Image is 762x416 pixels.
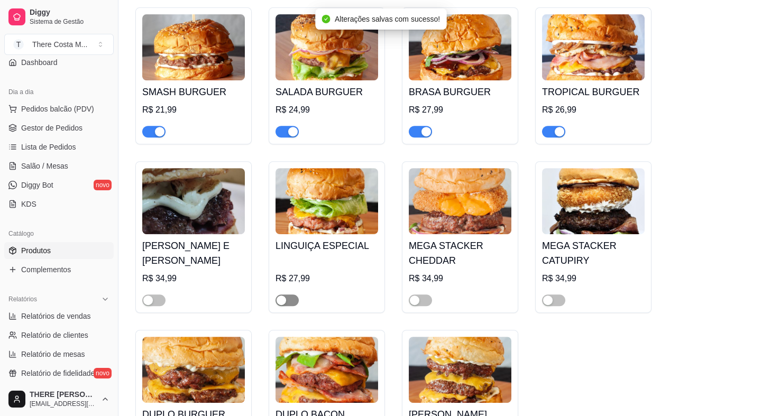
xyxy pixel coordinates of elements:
a: Salão / Mesas [4,158,114,174]
span: Pedidos balcão (PDV) [21,104,94,114]
div: There Costa M ... [32,39,87,50]
div: R$ 34,99 [142,272,245,285]
img: product-image [409,337,511,403]
img: product-image [409,168,511,234]
a: DiggySistema de Gestão [4,4,114,30]
a: Relatório de fidelidadenovo [4,365,114,382]
div: Catálogo [4,225,114,242]
a: Produtos [4,242,114,259]
div: R$ 34,99 [409,272,511,285]
div: Dia a dia [4,84,114,100]
a: KDS [4,196,114,212]
span: Gestor de Pedidos [21,123,82,133]
span: THERE [PERSON_NAME] [30,390,97,400]
a: Relatório de mesas [4,346,114,363]
div: R$ 21,99 [142,104,245,116]
a: Relatório de clientes [4,327,114,344]
div: R$ 26,99 [542,104,645,116]
span: Produtos [21,245,51,256]
button: Pedidos balcão (PDV) [4,100,114,117]
img: product-image [276,168,378,234]
img: product-image [276,337,378,403]
span: Alterações salvas com sucesso! [335,15,440,23]
h4: [PERSON_NAME] E [PERSON_NAME] [142,238,245,268]
img: product-image [142,14,245,80]
span: Relatório de clientes [21,330,88,340]
div: R$ 27,99 [409,104,511,116]
a: Dashboard [4,54,114,71]
div: R$ 27,99 [276,272,378,285]
span: check-circle [322,15,330,23]
span: Relatórios de vendas [21,311,91,321]
img: product-image [142,168,245,234]
h4: MEGA STACKER CHEDDAR [409,238,511,268]
h4: SALADA BURGUER [276,85,378,99]
a: Diggy Botnovo [4,177,114,193]
span: KDS [21,199,36,209]
span: [EMAIL_ADDRESS][DOMAIN_NAME] [30,400,97,408]
img: product-image [276,14,378,80]
h4: SMASH BURGUER [142,85,245,99]
span: Dashboard [21,57,58,68]
a: Lista de Pedidos [4,138,114,155]
span: Complementos [21,264,71,275]
a: Complementos [4,261,114,278]
button: THERE [PERSON_NAME][EMAIL_ADDRESS][DOMAIN_NAME] [4,386,114,412]
span: Salão / Mesas [21,161,68,171]
span: Diggy [30,8,109,17]
a: Relatórios de vendas [4,308,114,325]
span: Relatórios [8,295,37,303]
img: product-image [409,14,511,80]
a: Gestor de Pedidos [4,119,114,136]
h4: LINGUIÇA ESPECIAL [276,238,378,253]
span: Lista de Pedidos [21,142,76,152]
button: Select a team [4,34,114,55]
img: product-image [542,168,645,234]
img: product-image [142,337,245,403]
h4: BRASA BURGUER [409,85,511,99]
img: product-image [542,14,645,80]
h4: MEGA STACKER CATUPIRY [542,238,645,268]
span: T [13,39,24,50]
span: Relatório de mesas [21,349,85,359]
div: R$ 24,99 [276,104,378,116]
h4: TROPICAL BURGUER [542,85,645,99]
span: Sistema de Gestão [30,17,109,26]
div: R$ 34,99 [542,272,645,285]
span: Diggy Bot [21,180,53,190]
span: Relatório de fidelidade [21,368,95,378]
